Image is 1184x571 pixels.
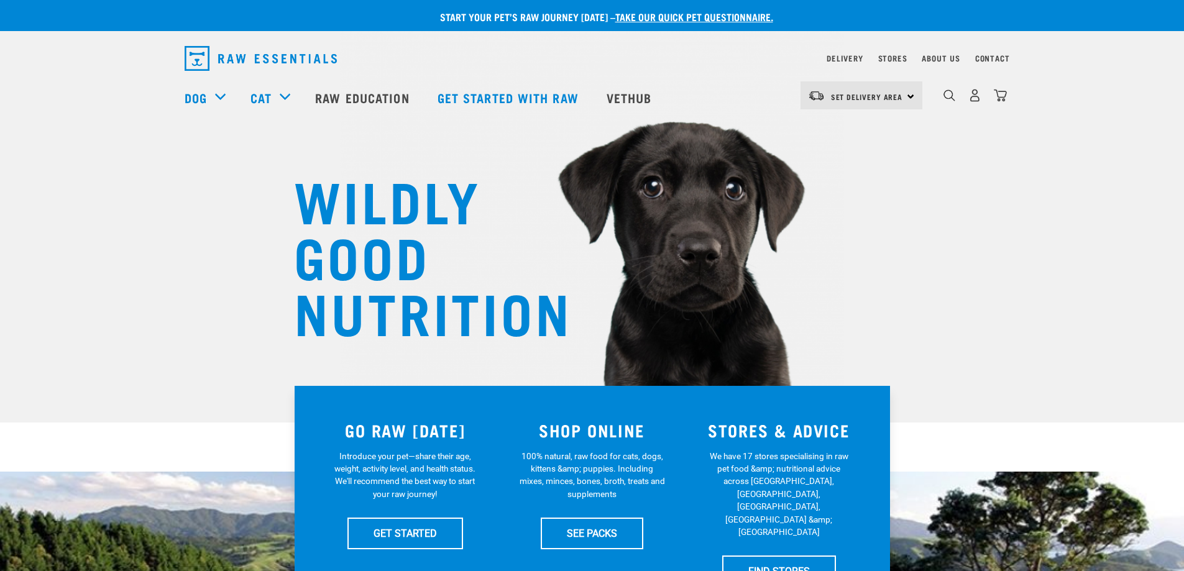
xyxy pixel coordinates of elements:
[185,46,337,71] img: Raw Essentials Logo
[175,41,1010,76] nav: dropdown navigation
[185,88,207,107] a: Dog
[615,14,773,19] a: take our quick pet questionnaire.
[294,171,543,339] h1: WILDLY GOOD NUTRITION
[968,89,981,102] img: user.png
[975,56,1010,60] a: Contact
[693,421,865,440] h3: STORES & ADVICE
[808,90,825,101] img: van-moving.png
[250,88,272,107] a: Cat
[506,421,678,440] h3: SHOP ONLINE
[922,56,960,60] a: About Us
[827,56,863,60] a: Delivery
[332,450,478,501] p: Introduce your pet—share their age, weight, activity level, and health status. We'll recommend th...
[347,518,463,549] a: GET STARTED
[594,73,668,122] a: Vethub
[519,450,665,501] p: 100% natural, raw food for cats, dogs, kittens &amp; puppies. Including mixes, minces, bones, bro...
[994,89,1007,102] img: home-icon@2x.png
[831,94,903,99] span: Set Delivery Area
[425,73,594,122] a: Get started with Raw
[706,450,852,539] p: We have 17 stores specialising in raw pet food &amp; nutritional advice across [GEOGRAPHIC_DATA],...
[943,89,955,101] img: home-icon-1@2x.png
[303,73,424,122] a: Raw Education
[878,56,907,60] a: Stores
[319,421,492,440] h3: GO RAW [DATE]
[541,518,643,549] a: SEE PACKS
